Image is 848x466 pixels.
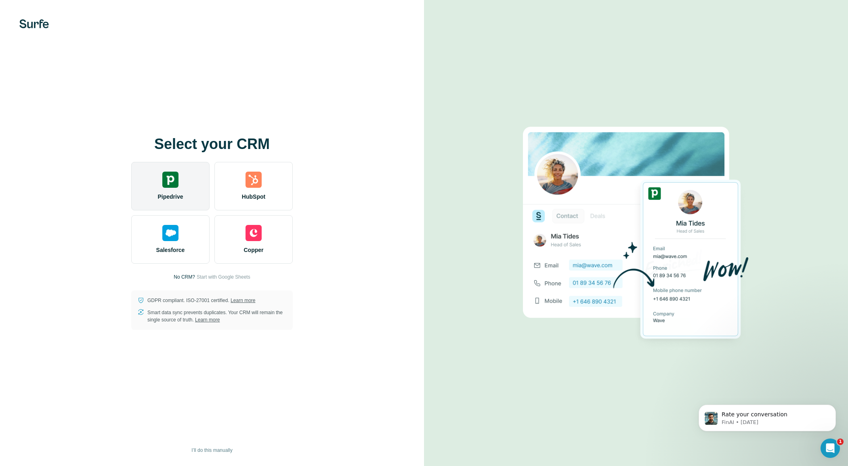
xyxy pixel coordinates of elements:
[523,113,749,353] img: PIPEDRIVE image
[162,172,178,188] img: pipedrive's logo
[186,444,238,456] button: I’ll do this manually
[157,193,183,201] span: Pipedrive
[162,225,178,241] img: salesforce's logo
[821,439,840,458] iframe: Intercom live chat
[195,317,220,323] a: Learn more
[131,136,293,152] h1: Select your CRM
[197,273,250,281] button: Start with Google Sheets
[147,309,286,323] p: Smart data sync prevents duplicates. Your CRM will remain the single source of truth.
[231,298,255,303] a: Learn more
[246,172,262,188] img: hubspot's logo
[837,439,844,445] span: 1
[244,246,264,254] span: Copper
[156,246,185,254] span: Salesforce
[174,273,195,281] p: No CRM?
[147,297,255,304] p: GDPR compliant. ISO-27001 certified.
[242,193,265,201] span: HubSpot
[19,19,49,28] img: Surfe's logo
[191,447,232,454] span: I’ll do this manually
[246,225,262,241] img: copper's logo
[686,388,848,444] iframe: Intercom notifications message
